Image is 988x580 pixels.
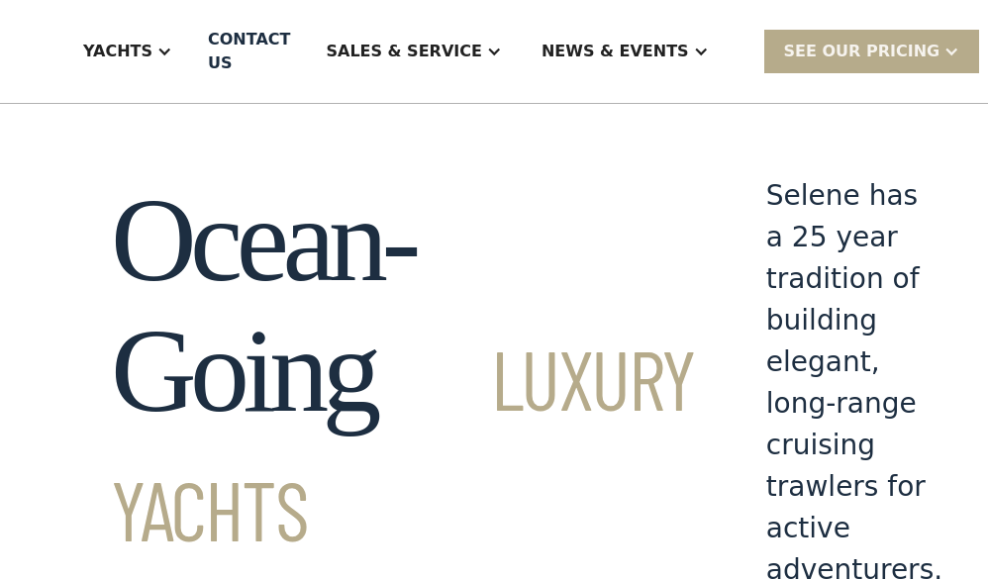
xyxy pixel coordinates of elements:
[63,12,192,91] div: Yachts
[784,40,940,63] div: SEE Our Pricing
[326,40,481,63] div: Sales & Service
[111,328,695,558] span: Luxury Yachts
[542,40,689,63] div: News & EVENTS
[306,12,521,91] div: Sales & Service
[208,28,290,75] div: Contact US
[522,12,729,91] div: News & EVENTS
[764,30,980,72] div: SEE Our Pricing
[111,175,695,567] h1: Ocean-Going
[83,40,152,63] div: Yachts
